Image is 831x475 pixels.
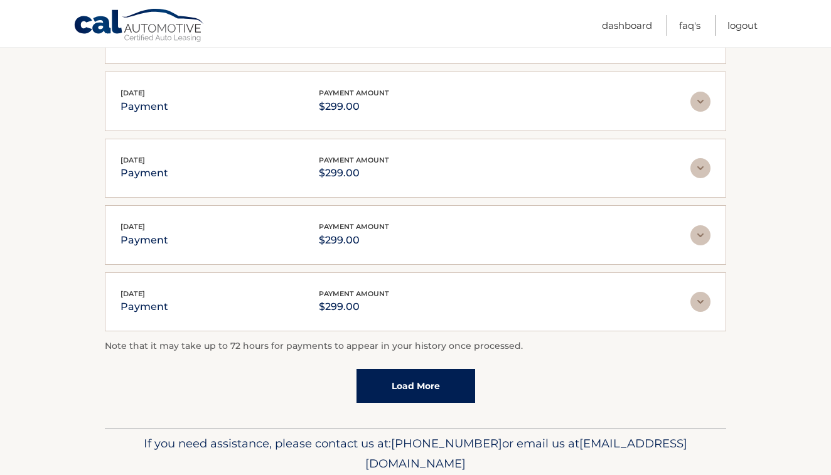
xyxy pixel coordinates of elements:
[319,232,389,249] p: $299.00
[319,156,389,164] span: payment amount
[357,369,475,403] a: Load More
[319,98,389,115] p: $299.00
[679,15,700,36] a: FAQ's
[121,98,168,115] p: payment
[690,225,710,245] img: accordion-rest.svg
[391,436,502,451] span: [PHONE_NUMBER]
[319,88,389,97] span: payment amount
[121,232,168,249] p: payment
[319,164,389,182] p: $299.00
[690,292,710,312] img: accordion-rest.svg
[319,289,389,298] span: payment amount
[319,298,389,316] p: $299.00
[319,222,389,231] span: payment amount
[365,436,687,471] span: [EMAIL_ADDRESS][DOMAIN_NAME]
[602,15,652,36] a: Dashboard
[690,158,710,178] img: accordion-rest.svg
[113,434,718,474] p: If you need assistance, please contact us at: or email us at
[121,88,145,97] span: [DATE]
[121,298,168,316] p: payment
[121,164,168,182] p: payment
[690,92,710,112] img: accordion-rest.svg
[73,8,205,45] a: Cal Automotive
[121,289,145,298] span: [DATE]
[121,222,145,231] span: [DATE]
[121,156,145,164] span: [DATE]
[105,339,726,354] p: Note that it may take up to 72 hours for payments to appear in your history once processed.
[727,15,758,36] a: Logout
